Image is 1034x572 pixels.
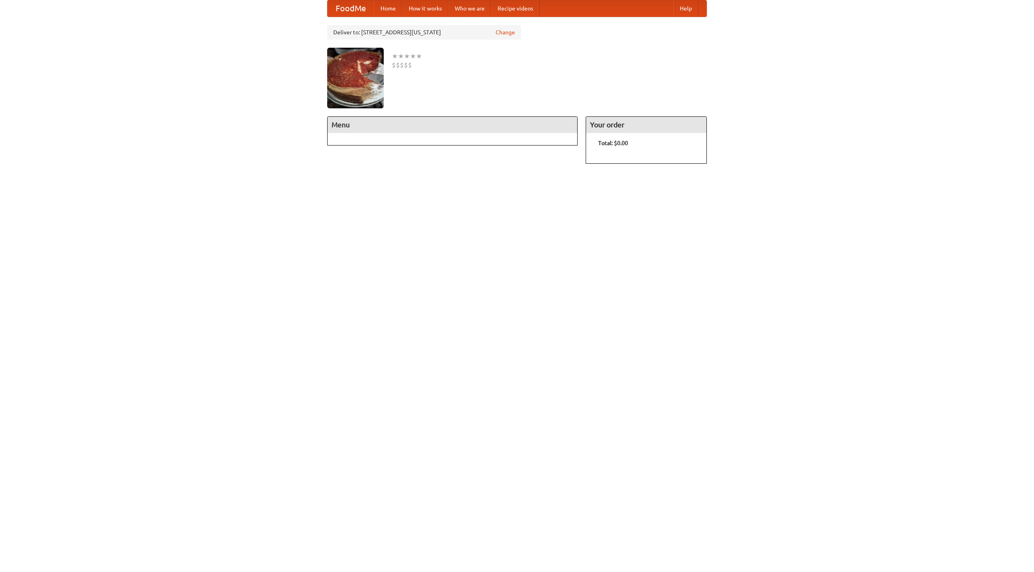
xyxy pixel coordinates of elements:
[598,140,628,146] b: Total: $0.00
[392,52,398,61] li: ★
[402,0,448,17] a: How it works
[396,61,400,70] li: $
[408,61,412,70] li: $
[398,52,404,61] li: ★
[410,52,416,61] li: ★
[328,117,577,133] h4: Menu
[673,0,698,17] a: Help
[416,52,422,61] li: ★
[400,61,404,70] li: $
[374,0,402,17] a: Home
[327,48,384,108] img: angular.jpg
[392,61,396,70] li: $
[404,52,410,61] li: ★
[496,28,515,36] a: Change
[404,61,408,70] li: $
[328,0,374,17] a: FoodMe
[586,117,706,133] h4: Your order
[327,25,521,40] div: Deliver to: [STREET_ADDRESS][US_STATE]
[448,0,491,17] a: Who we are
[491,0,540,17] a: Recipe videos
